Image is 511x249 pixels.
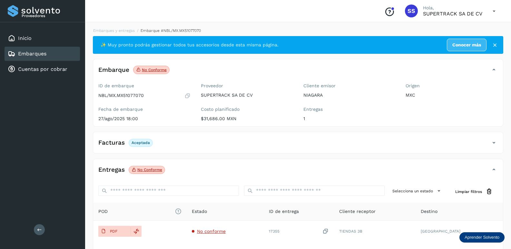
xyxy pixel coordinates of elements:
[98,208,182,215] span: POD
[455,189,482,195] span: Limpiar filtros
[447,39,486,51] a: Conocer más
[93,28,135,33] a: Embarques y entregas
[465,235,499,240] p: Aprender Solvento
[93,137,503,153] div: FacturasAceptada
[141,28,201,33] span: Embarque #NBL/MX.MX51077070
[98,166,125,174] h4: Entregas
[303,83,396,89] label: Cliente emisor
[93,64,503,81] div: EmbarqueNo conforme
[201,92,293,98] p: SUPERTRACK SA DE CV
[269,208,299,215] span: ID de entrega
[132,140,150,145] p: Aceptada
[142,68,167,72] p: No conforme
[450,186,498,197] button: Limpiar filtros
[98,116,191,121] p: 27/ago/2025 18:00
[269,228,329,235] div: 17355
[406,83,498,89] label: Origen
[5,31,80,45] div: Inicio
[98,93,144,98] p: NBL/MX.MX51077070
[339,208,376,215] span: Cliente receptor
[303,116,396,121] p: 1
[98,107,191,112] label: Fecha de embarque
[390,186,445,196] button: Selecciona un estado
[5,62,80,76] div: Cuentas por cobrar
[192,208,207,215] span: Estado
[98,66,129,74] h4: Embarque
[18,66,67,72] a: Cuentas por cobrar
[98,139,125,147] h4: Facturas
[201,107,293,112] label: Costo planificado
[423,11,482,17] p: SUPERTRACK SA DE CV
[18,51,46,57] a: Embarques
[98,226,131,237] button: PDF
[201,116,293,121] p: $31,686.00 MXN
[303,92,396,98] p: NIAGARA
[459,232,505,243] div: Aprender Solvento
[93,28,503,34] nav: breadcrumb
[423,5,482,11] p: Hola,
[334,221,416,242] td: TIENDAS 3B
[137,168,162,172] p: No conforme
[197,229,226,234] span: No conforme
[101,42,279,48] span: ✨ Muy pronto podrás gestionar todos tus accesorios desde esta misma página.
[416,221,503,242] td: [GEOGRAPHIC_DATA]
[110,229,117,234] p: PDF
[201,83,293,89] label: Proveedor
[303,107,396,112] label: Entregas
[18,35,32,41] a: Inicio
[93,164,503,180] div: EntregasNo conforme
[131,226,142,237] div: Reemplazar POD
[421,208,437,215] span: Destino
[406,92,498,98] p: MXC
[5,47,80,61] div: Embarques
[22,14,77,18] p: Proveedores
[98,83,191,89] label: ID de embarque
